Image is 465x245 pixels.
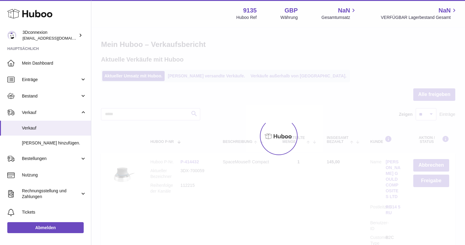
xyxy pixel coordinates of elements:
[23,30,77,41] div: 3Dconnexion
[381,6,458,20] a: NaN VERFÜGBAR Lagerbestand Gesamt
[22,110,80,115] span: Verkauf
[22,140,86,146] span: [PERSON_NAME] hinzufügen.
[281,15,298,20] div: Währung
[22,125,86,131] span: Verkauf
[22,77,80,83] span: Einträge
[7,31,16,40] img: order_eu@3dconnexion.com
[381,15,458,20] span: VERFÜGBAR Lagerbestand Gesamt
[22,172,86,178] span: Nutzung
[439,6,451,15] span: NaN
[22,93,80,99] span: Bestand
[22,156,80,162] span: Bestellungen
[321,6,357,20] a: NaN Gesamtumsatz
[22,209,86,215] span: Tickets
[7,222,84,233] a: Abmelden
[285,6,298,15] strong: GBP
[243,6,257,15] strong: 9135
[338,6,350,15] span: NaN
[236,15,257,20] div: Huboo Ref
[321,15,357,20] span: Gesamtumsatz
[22,188,80,200] span: Rechnungsstellung und Zahlungen
[22,60,86,66] span: Mein Dashboard
[23,36,89,41] span: [EMAIL_ADDRESS][DOMAIN_NAME]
